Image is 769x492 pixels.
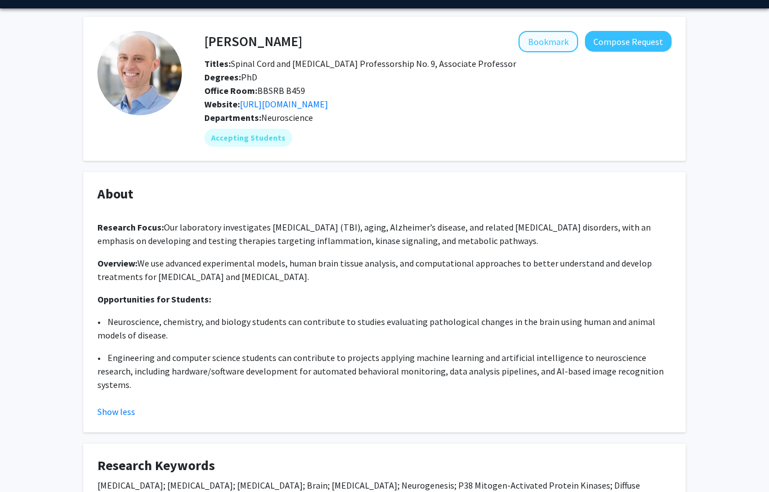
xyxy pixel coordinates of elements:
[204,98,240,110] b: Website:
[204,85,305,96] span: BBSRB B459
[97,31,182,115] img: Profile Picture
[97,258,137,269] strong: Overview:
[97,220,672,247] p: Our laboratory investigates [MEDICAL_DATA] (TBI), aging, Alzheimer’s disease, and related [MEDICA...
[204,31,302,52] h4: [PERSON_NAME]
[204,58,231,69] b: Titles:
[518,31,578,52] button: Add Adam Bachstetter to Bookmarks
[204,112,261,123] b: Departments:
[204,58,516,69] span: Spinal Cord and [MEDICAL_DATA] Professorship No. 9, Associate Professor
[204,85,257,96] b: Office Room:
[585,31,672,52] button: Compose Request to Adam Bachstetter
[97,315,672,342] p: • Neuroscience, chemistry, and biology students can contribute to studies evaluating pathological...
[240,98,328,110] a: Opens in a new tab
[204,129,292,147] mat-chip: Accepting Students
[97,458,672,474] h4: Research Keywords
[261,112,313,123] span: Neuroscience
[97,294,211,305] strong: Opportunities for Students:
[97,351,672,391] p: • Engineering and computer science students can contribute to projects applying machine learning ...
[97,405,135,418] button: Show less
[97,186,672,202] h4: About
[204,71,257,83] span: PhD
[97,256,672,283] p: We use advanced experimental models, human brain tissue analysis, and computational approaches to...
[97,222,164,233] strong: Research Focus:
[204,71,241,83] b: Degrees:
[8,441,48,484] iframe: Chat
